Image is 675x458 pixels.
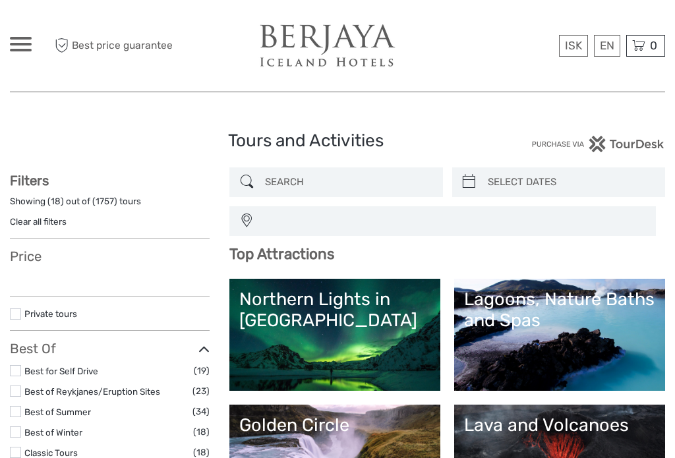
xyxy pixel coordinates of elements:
[24,366,98,376] a: Best for Self Drive
[10,248,210,264] h3: Price
[24,427,82,438] a: Best of Winter
[483,171,659,194] input: SELECT DATES
[531,136,665,152] img: PurchaseViaTourDesk.png
[24,386,160,397] a: Best of Reykjanes/Eruption Sites
[96,195,114,208] label: 1757
[24,447,78,458] a: Classic Tours
[51,35,174,57] span: Best price guarantee
[24,308,77,319] a: Private tours
[464,289,655,381] a: Lagoons, Nature Baths and Spas
[255,24,400,69] img: 484-0a5ff2d1-06e9-4712-a612-bf30ef48db8d_logo_big.jpg
[10,341,210,357] h3: Best Of
[24,407,91,417] a: Best of Summer
[239,289,430,381] a: Northern Lights in [GEOGRAPHIC_DATA]
[260,171,436,194] input: SEARCH
[228,130,446,152] h1: Tours and Activities
[565,39,582,52] span: ISK
[239,415,430,436] div: Golden Circle
[239,289,430,331] div: Northern Lights in [GEOGRAPHIC_DATA]
[51,195,61,208] label: 18
[464,415,655,436] div: Lava and Volcanoes
[193,424,210,440] span: (18)
[10,216,67,227] a: Clear all filters
[229,245,334,263] b: Top Attractions
[10,195,210,215] div: Showing ( ) out of ( ) tours
[648,39,659,52] span: 0
[192,404,210,419] span: (34)
[194,363,210,378] span: (19)
[192,384,210,399] span: (23)
[594,35,620,57] div: EN
[464,289,655,331] div: Lagoons, Nature Baths and Spas
[10,173,49,188] strong: Filters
